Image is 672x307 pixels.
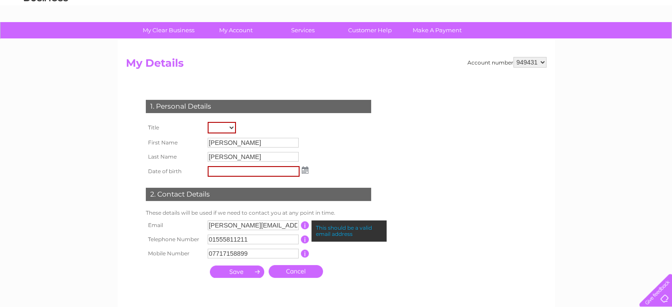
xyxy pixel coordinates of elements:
input: Information [301,221,309,229]
div: This should be a valid email address [311,220,387,242]
th: Mobile Number [144,246,205,261]
a: Contact [613,38,635,44]
div: 2. Contact Details [146,188,371,201]
a: My Clear Business [132,22,205,38]
a: Customer Help [334,22,406,38]
th: Last Name [144,150,205,164]
a: Water [516,38,533,44]
div: Clear Business is a trading name of Verastar Limited (registered in [GEOGRAPHIC_DATA] No. 3667643... [128,5,545,43]
a: Make A Payment [401,22,474,38]
th: First Name [144,136,205,150]
input: Information [301,250,309,258]
th: Email [144,218,205,232]
a: Telecoms [563,38,590,44]
th: Telephone Number [144,232,205,246]
div: 1. Personal Details [146,100,371,113]
a: Blog [595,38,608,44]
a: My Account [199,22,272,38]
input: Submit [210,265,264,278]
th: Date of birth [144,164,205,179]
img: logo.png [23,23,68,50]
a: Energy [539,38,558,44]
input: Information [301,235,309,243]
a: Services [266,22,339,38]
img: ... [302,167,308,174]
a: Log out [643,38,664,44]
div: Account number [467,57,547,68]
h2: My Details [126,57,547,74]
th: Title [144,120,205,136]
td: These details will be used if we need to contact you at any point in time. [144,208,373,218]
a: Cancel [269,265,323,278]
a: 0333 014 3131 [505,4,566,15]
